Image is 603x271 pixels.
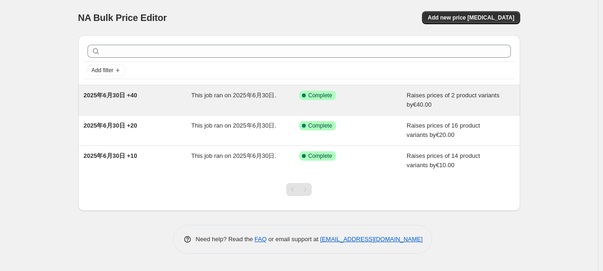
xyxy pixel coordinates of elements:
[87,65,125,76] button: Add filter
[191,122,276,129] span: This job ran on 2025年6月30日.
[407,122,480,138] span: Raises prices of 16 product variants by
[422,11,520,24] button: Add new price [MEDICAL_DATA]
[428,14,514,21] span: Add new price [MEDICAL_DATA]
[267,236,320,243] span: or email support at
[308,122,332,129] span: Complete
[191,92,276,99] span: This job ran on 2025年6月30日.
[196,236,255,243] span: Need help? Read the
[84,92,137,99] span: 2025年6月30日 +40
[84,152,137,159] span: 2025年6月30日 +10
[320,236,422,243] a: [EMAIL_ADDRESS][DOMAIN_NAME]
[308,152,332,160] span: Complete
[413,101,432,108] span: €40.00
[255,236,267,243] a: FAQ
[436,131,455,138] span: €20.00
[436,162,455,169] span: €10.00
[191,152,276,159] span: This job ran on 2025年6月30日.
[286,183,312,196] nav: Pagination
[407,92,499,108] span: Raises prices of 2 product variants by
[84,122,137,129] span: 2025年6月30日 +20
[92,67,114,74] span: Add filter
[308,92,332,99] span: Complete
[78,13,167,23] span: NA Bulk Price Editor
[407,152,480,169] span: Raises prices of 14 product variants by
